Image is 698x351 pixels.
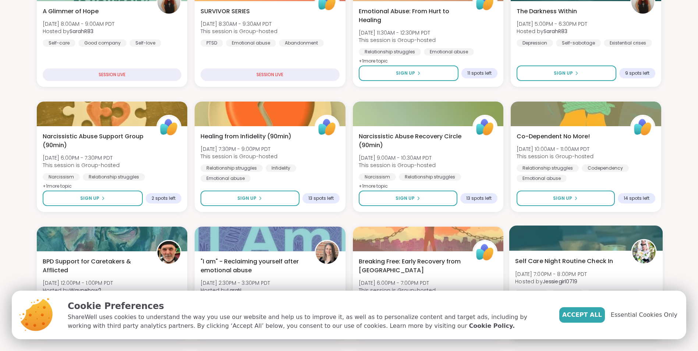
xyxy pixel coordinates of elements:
[624,195,649,201] span: 14 spots left
[517,20,587,28] span: [DATE] 5:00PM - 6:30PM PDT
[43,191,143,206] button: Sign Up
[68,313,548,330] p: ShareWell uses cookies to understand the way you use our website and help us to improve it, as we...
[359,191,457,206] button: Sign Up
[43,173,80,181] div: Narcissism
[43,279,113,287] span: [DATE] 12:00PM - 1:00PM PDT
[474,241,496,264] img: ShareWell
[474,116,496,139] img: ShareWell
[237,195,256,202] span: Sign Up
[43,28,114,35] span: Hosted by
[201,20,277,28] span: [DATE] 8:30AM - 9:30AM PDT
[467,70,492,76] span: 11 spots left
[359,65,458,81] button: Sign Up
[515,278,587,285] span: Hosted by
[201,191,299,206] button: Sign Up
[359,29,436,36] span: [DATE] 11:30AM - 12:30PM PDT
[83,173,145,181] div: Relationship struggles
[201,39,223,47] div: PTSD
[308,195,334,201] span: 13 spots left
[359,162,436,169] span: This session is Group-hosted
[554,70,573,77] span: Sign Up
[201,145,277,153] span: [DATE] 7:30PM - 9:00PM PDT
[517,7,577,16] span: The Darkness Within
[226,39,276,47] div: Emotional abuse
[359,257,464,275] span: Breaking Free: Early Recovery from [GEOGRAPHIC_DATA]
[43,20,114,28] span: [DATE] 8:00AM - 9:00AM PDT
[201,7,250,16] span: SURVIVOR SERIES
[517,153,594,160] span: This session is Group-hosted
[316,241,339,264] img: LaraN
[515,270,587,277] span: [DATE] 7:00PM - 8:00PM PDT
[556,39,601,47] div: Self-sabotage
[469,322,515,330] a: Cookie Policy.
[80,195,99,202] span: Sign Up
[201,175,251,182] div: Emotional abuse
[201,257,306,275] span: "I am" - Reclaiming yourself after emotional abuse
[201,68,339,81] div: SESSION LIVE
[43,7,99,16] span: A Glimmer of Hope
[517,175,567,182] div: Emotional abuse
[562,311,602,319] span: Accept All
[359,7,464,25] span: Emotional Abuse: From Hurt to Healing
[517,132,590,141] span: Co-Dependent No More!
[43,39,75,47] div: Self-care
[43,68,181,81] div: SESSION LIVE
[632,240,655,263] img: Jessiegirl0719
[517,145,594,153] span: [DATE] 10:00AM - 11:00AM PDT
[515,290,549,297] div: Self-care
[517,28,587,35] span: Hosted by
[43,257,148,275] span: BPD Support for Caretakers & Afflicted
[543,28,567,35] b: SarahR83
[631,116,654,139] img: ShareWell
[396,70,415,77] span: Sign Up
[130,39,161,47] div: Self-love
[359,279,436,287] span: [DATE] 6:00PM - 7:00PM PDT
[43,287,113,294] span: Hosted by
[517,164,579,172] div: Relationship struggles
[625,70,649,76] span: 9 spots left
[466,195,492,201] span: 13 spots left
[316,116,339,139] img: ShareWell
[587,290,641,297] div: Self-Improvement
[517,191,615,206] button: Sign Up
[542,278,577,285] b: Jessiegirl0719
[359,154,436,162] span: [DATE] 9:00AM - 10:30AM PDT
[604,39,652,47] div: Existential crises
[559,307,605,323] button: Accept All
[359,48,421,56] div: Relationship struggles
[70,287,101,294] b: Waynebow2
[359,287,436,294] span: This session is Group-hosted
[43,162,120,169] span: This session is Group-hosted
[517,65,616,81] button: Sign Up
[201,153,277,160] span: This session is Group-hosted
[359,36,436,44] span: This session is Group-hosted
[78,39,127,47] div: Good company
[582,164,629,172] div: Codependency
[359,173,396,181] div: Narcissism
[201,287,270,294] span: Hosted by
[266,164,296,172] div: Infidelity
[396,195,415,202] span: Sign Up
[157,241,180,264] img: Waynebow2
[399,173,461,181] div: Relationship struggles
[611,311,677,319] span: Essential Cookies Only
[201,279,270,287] span: [DATE] 2:30PM - 3:30PM PDT
[279,39,324,47] div: Abandonment
[157,116,180,139] img: ShareWell
[70,28,93,35] b: SarahR83
[517,39,553,47] div: Depression
[553,195,572,202] span: Sign Up
[68,299,548,313] p: Cookie Preferences
[424,48,474,56] div: Emotional abuse
[152,195,176,201] span: 2 spots left
[201,28,277,35] span: This session is Group-hosted
[552,290,584,297] div: Self-love
[227,287,241,294] b: LaraN
[43,132,148,150] span: Narcissistic Abuse Support Group (90min)
[359,132,464,150] span: Narcissistic Abuse Recovery Circle (90min)
[515,257,613,266] span: Self Care Night Routine Check In
[201,132,291,141] span: Healing from Infidelity (90min)
[43,154,120,162] span: [DATE] 6:00PM - 7:30PM PDT
[201,164,263,172] div: Relationship struggles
